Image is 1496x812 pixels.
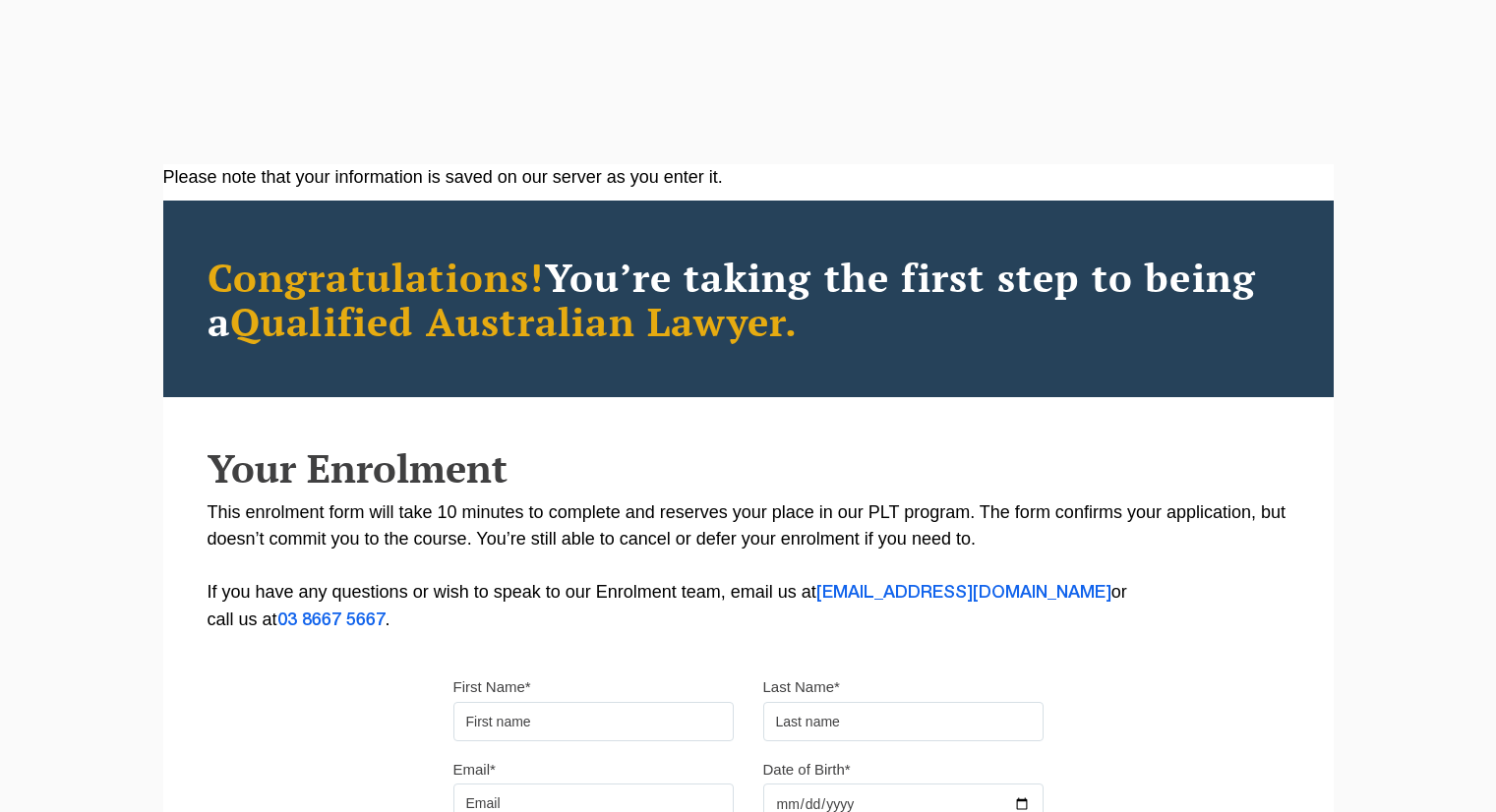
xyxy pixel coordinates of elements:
h2: Your Enrolment [208,446,1289,490]
span: Qualified Australian Lawyer. [230,295,799,347]
input: First name [453,702,734,741]
h2: You’re taking the first step to being a [208,255,1289,343]
p: This enrolment form will take 10 minutes to complete and reserves your place in our PLT program. ... [208,499,1289,634]
span: Congratulations! [208,251,545,303]
label: Last Name* [763,677,840,697]
label: First Name* [453,677,531,697]
div: Please note that your information is saved on our server as you enter it. [163,164,1334,191]
label: Email* [453,760,496,780]
a: [EMAIL_ADDRESS][DOMAIN_NAME] [816,585,1111,601]
input: Last name [763,702,1044,741]
label: Date of Birth* [763,760,851,780]
a: 03 8667 5667 [277,612,386,628]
